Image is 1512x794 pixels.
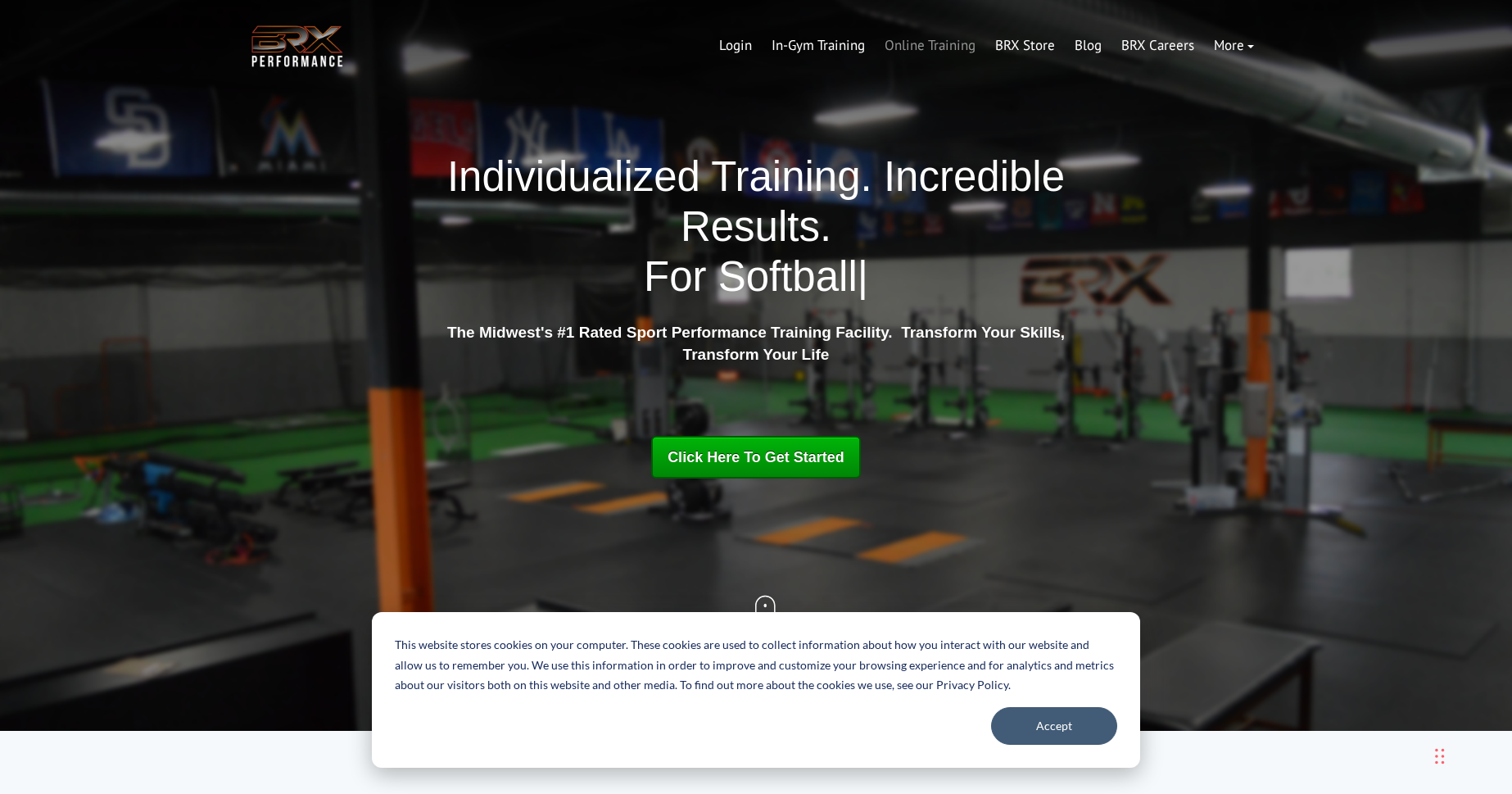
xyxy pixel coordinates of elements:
span: Click Here To Get Started [668,449,844,465]
a: Click Here To Get Started [651,436,861,479]
a: BRX Store [985,26,1065,66]
a: BRX Careers [1111,26,1204,66]
span: For Softball [644,253,858,300]
strong: The Midwest's #1 Rated Sport Performance Training Facility. Transform Your Skills, Transform Your... [447,324,1065,363]
h1: Individualized Training. Incredible Results. [441,152,1071,302]
a: More [1204,26,1264,66]
div: Drag [1435,732,1445,781]
iframe: Chat Widget [1270,617,1512,794]
a: Online Training [875,26,985,66]
a: In-Gym Training [762,26,875,66]
a: Blog [1065,26,1111,66]
div: Navigation Menu [709,26,1264,66]
a: Login [709,26,762,66]
span: | [858,253,868,300]
div: Cookie banner [372,612,1140,768]
button: Accept [991,707,1117,745]
img: BRX Transparent Logo-2 [248,21,346,71]
p: This website stores cookies on your computer. These cookies are used to collect information about... [395,635,1117,696]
